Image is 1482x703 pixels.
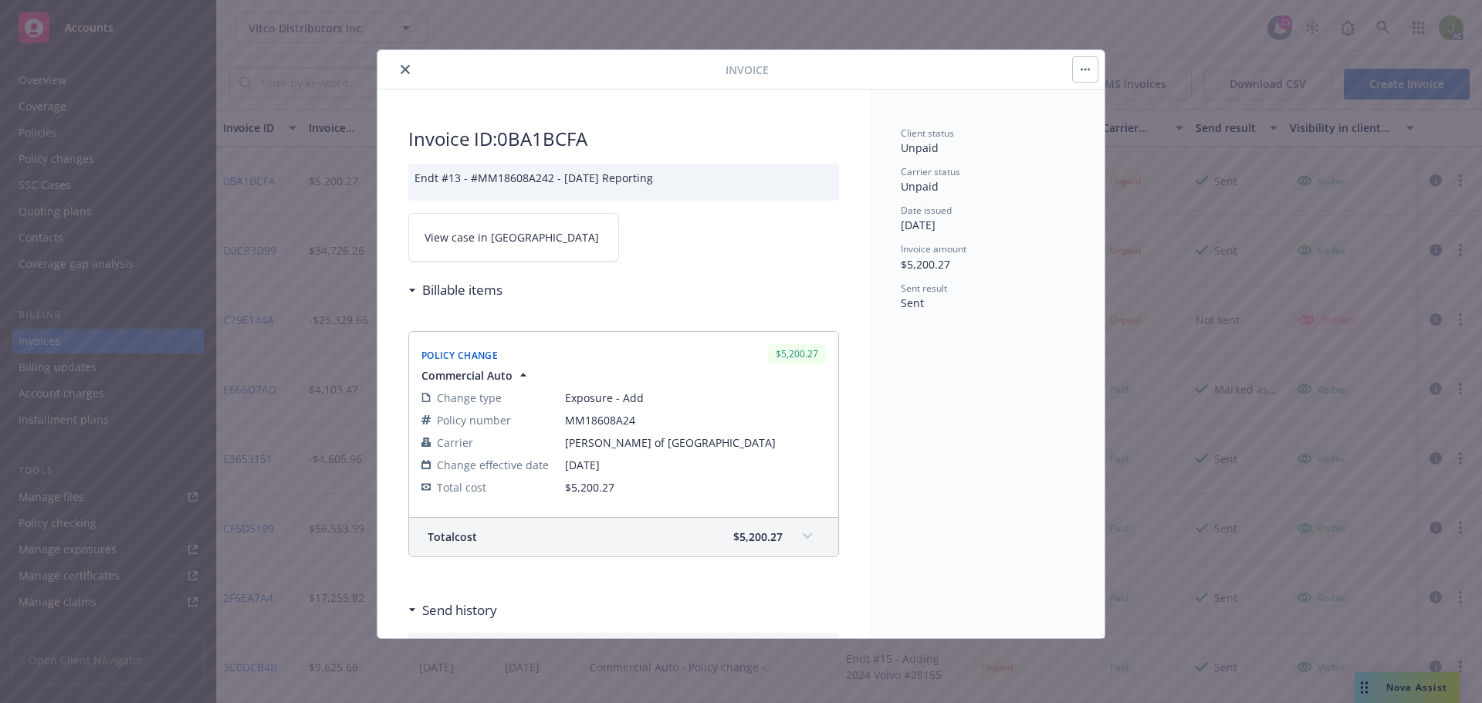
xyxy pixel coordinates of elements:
[408,213,619,262] a: View case in [GEOGRAPHIC_DATA]
[421,367,513,384] span: Commercial Auto
[437,390,502,406] span: Change type
[421,349,498,362] span: Policy Change
[437,479,486,495] span: Total cost
[733,529,783,545] span: $5,200.27
[901,204,952,217] span: Date issued
[901,242,966,255] span: Invoice amount
[901,257,950,272] span: $5,200.27
[901,218,936,232] span: [DATE]
[408,600,497,620] div: Send history
[422,600,497,620] h3: Send history
[901,296,924,310] span: Sent
[565,390,826,406] span: Exposure - Add
[425,229,599,245] span: View case in [GEOGRAPHIC_DATA]
[428,529,477,545] span: Total cost
[901,179,939,194] span: Unpaid
[396,60,414,79] button: close
[422,280,502,300] h3: Billable items
[901,282,947,295] span: Sent result
[565,457,826,473] span: [DATE]
[408,127,839,151] h2: Invoice ID: 0BA1BCFA
[901,127,954,140] span: Client status
[437,434,473,451] span: Carrier
[565,412,826,428] span: MM18608A24
[437,457,549,473] span: Change effective date
[901,140,939,155] span: Unpaid
[726,62,769,78] span: Invoice
[565,480,614,495] span: $5,200.27
[408,164,839,201] div: Endt #13 - #MM18608A242 - [DATE] Reporting
[768,344,826,363] div: $5,200.27
[565,434,826,451] span: [PERSON_NAME] of [GEOGRAPHIC_DATA]
[421,367,531,384] button: Commercial Auto
[901,165,960,178] span: Carrier status
[409,518,838,556] div: Totalcost$5,200.27
[408,280,502,300] div: Billable items
[437,412,511,428] span: Policy number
